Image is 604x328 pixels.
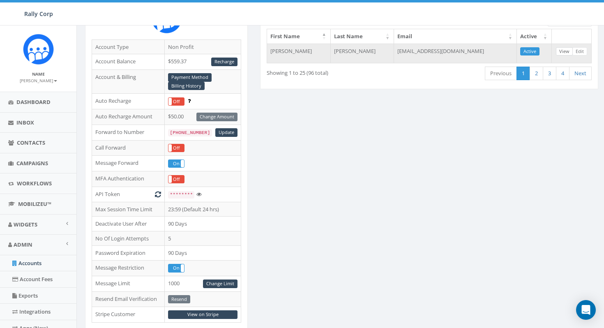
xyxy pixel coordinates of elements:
[18,200,51,208] span: MobilizeU™
[92,94,165,109] td: Auto Recharge
[23,34,54,65] img: Icon_1.png
[168,159,184,168] div: OnOff
[576,300,596,320] div: Open Intercom Messenger
[14,221,37,228] span: Widgets
[16,159,48,167] span: Campaigns
[485,67,517,80] a: Previous
[530,67,543,80] a: 2
[92,202,165,217] td: Max Session Time Limit
[165,276,241,291] td: 1000
[394,44,517,63] td: [EMAIL_ADDRESS][DOMAIN_NAME]
[168,176,184,183] label: Off
[267,44,331,63] td: [PERSON_NAME]
[517,29,552,44] th: Active: activate to sort column ascending
[267,66,395,77] div: Showing 1 to 25 (96 total)
[92,217,165,231] td: Deactivate User After
[24,10,53,18] span: Rally Corp
[168,175,184,184] div: OnOff
[20,78,57,83] small: [PERSON_NAME]
[92,109,165,125] td: Auto Recharge Amount
[543,67,556,80] a: 3
[92,54,165,70] td: Account Balance
[168,129,212,136] code: [PHONE_NUMBER]
[516,67,530,80] a: 1
[92,231,165,246] td: No Of Login Attempts
[92,276,165,291] td: Message Limit
[92,125,165,140] td: Forward to Number
[168,160,184,168] label: On
[92,291,165,307] td: Resend Email Verification
[165,39,241,54] td: Non Profit
[168,144,184,152] div: OnOff
[203,279,237,288] a: Change Limit
[168,73,212,82] a: Payment Method
[32,71,45,77] small: Name
[92,187,165,202] td: API Token
[14,241,32,248] span: Admin
[16,98,51,106] span: Dashboard
[165,54,241,70] td: $559.37
[188,97,191,104] span: Enable to prevent campaign failure.
[92,156,165,171] td: Message Forward
[165,246,241,261] td: 90 Days
[569,67,592,80] a: Next
[168,97,184,106] div: OnOff
[92,260,165,276] td: Message Restriction
[215,128,237,137] a: Update
[394,29,517,44] th: Email: activate to sort column ascending
[165,202,241,217] td: 23:59 (Default 24 hrs)
[17,139,45,146] span: Contacts
[92,171,165,187] td: MFA Authentication
[168,264,184,273] div: OnOff
[165,217,241,231] td: 90 Days
[331,29,394,44] th: Last Name: activate to sort column ascending
[267,29,331,44] th: First Name: activate to sort column descending
[331,44,394,63] td: [PERSON_NAME]
[92,39,165,54] td: Account Type
[16,119,34,126] span: Inbox
[168,82,205,90] a: Billing History
[520,47,539,56] a: Active
[92,246,165,261] td: Password Expiration
[155,192,161,197] i: Generate New Token
[168,144,184,152] label: Off
[17,180,52,187] span: Workflows
[165,109,241,125] td: $50.00
[92,140,165,156] td: Call Forward
[165,231,241,246] td: 5
[211,58,237,66] a: Recharge
[92,69,165,94] td: Account & Billing
[168,264,184,272] label: On
[572,47,587,56] a: Edit
[168,310,237,319] a: View on Stripe
[92,307,165,323] td: Stripe Customer
[556,67,569,80] a: 4
[168,98,184,106] label: Off
[556,47,573,56] a: View
[20,76,57,84] a: [PERSON_NAME]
